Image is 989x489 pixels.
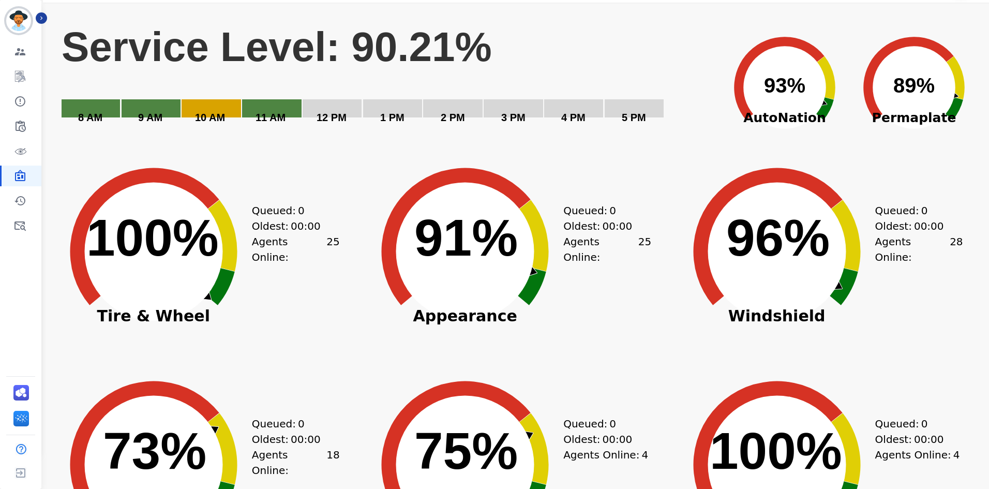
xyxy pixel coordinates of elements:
div: Agents Online: [252,447,340,478]
div: Queued: [252,203,329,218]
div: Oldest: [252,218,329,234]
span: 0 [298,203,305,218]
div: Queued: [875,416,953,432]
span: 25 [326,234,339,265]
div: Oldest: [563,432,641,447]
span: 00:00 [291,218,321,234]
span: 0 [921,203,928,218]
text: 100% [710,422,842,480]
text: 93% [764,74,805,97]
span: 18 [326,447,339,478]
text: 2 PM [441,112,465,123]
div: Oldest: [252,432,329,447]
div: Queued: [252,416,329,432]
div: Oldest: [563,218,641,234]
div: Queued: [875,203,953,218]
text: 10 AM [195,112,225,123]
text: 73% [103,422,206,480]
text: 4 PM [561,112,586,123]
span: 0 [609,203,616,218]
span: AutoNation [720,108,849,128]
div: Oldest: [875,432,953,447]
span: 00:00 [914,432,944,447]
div: Agents Online: [875,234,963,265]
span: 0 [298,416,305,432]
div: Agents Online: [563,447,651,463]
text: 9 AM [138,112,162,123]
text: 8 AM [78,112,102,123]
text: Service Level: 90.21% [62,24,492,70]
text: 1 PM [380,112,404,123]
svg: Service Level: 90.21% [61,22,714,138]
div: Queued: [563,203,641,218]
text: 3 PM [501,112,526,123]
span: 4 [953,447,960,463]
text: 75% [414,422,518,480]
span: 00:00 [291,432,321,447]
text: 12 PM [317,112,347,123]
text: 89% [893,74,935,97]
text: 96% [726,209,830,266]
span: 00:00 [603,218,633,234]
span: 25 [638,234,651,265]
img: Bordered avatar [6,8,31,33]
span: 4 [641,447,648,463]
text: 91% [414,209,518,266]
span: Tire & Wheel [50,311,257,321]
span: Windshield [673,311,880,321]
div: Agents Online: [563,234,651,265]
span: Appearance [362,311,568,321]
span: 00:00 [914,218,944,234]
span: 0 [921,416,928,432]
div: Oldest: [875,218,953,234]
span: 28 [950,234,963,265]
div: Agents Online: [252,234,340,265]
text: 11 AM [256,112,286,123]
span: Permaplate [849,108,979,128]
span: 00:00 [603,432,633,447]
div: Queued: [563,416,641,432]
text: 100% [86,209,219,266]
div: Agents Online: [875,447,963,463]
text: 5 PM [622,112,646,123]
span: 0 [609,416,616,432]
